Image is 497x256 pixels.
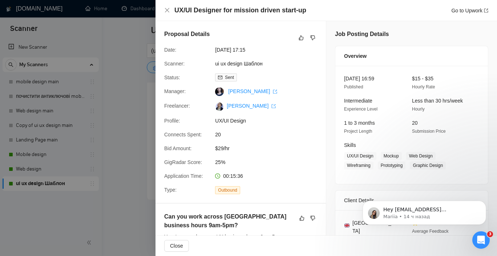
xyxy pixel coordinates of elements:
div: Client Details [344,191,479,210]
span: ui ux design Шаблон [215,60,324,68]
span: Published [344,84,363,89]
span: [DATE] 17:15 [215,46,324,54]
button: like [298,214,306,223]
span: Overview [344,52,367,60]
span: Prototyping [378,161,406,169]
span: Outbound [215,186,240,194]
span: like [299,215,304,221]
iframe: Intercom notifications сообщение [352,185,497,236]
span: UX/UI Design [215,117,324,125]
span: Hourly [412,107,425,112]
span: $29/hr [215,144,324,152]
img: 🇬🇧 [344,223,349,228]
span: Type: [164,187,177,193]
span: Profile: [164,118,180,124]
span: Wireframing [344,161,373,169]
a: Go to Upworkexport [451,8,488,13]
span: Freelancer: [164,103,190,109]
span: dislike [310,215,315,221]
span: Bid Amount: [164,145,192,151]
span: Status: [164,75,180,80]
span: 1 to 3 months [344,120,375,126]
iframe: Intercom live chat [472,231,490,249]
span: 3 [487,231,493,237]
span: Connects Spent: [164,132,202,137]
h4: UX/UI Designer for mission driven start-up [174,6,306,15]
span: $15 - $35 [412,76,433,81]
span: mail [218,75,222,80]
span: 00:15:36 [223,173,243,179]
span: close [164,7,170,13]
span: export [271,104,276,108]
a: [PERSON_NAME] export [228,88,277,94]
span: GigRadar Score: [164,159,202,165]
span: Mockup [381,152,402,160]
span: export [484,8,488,13]
span: Graphic Design [410,161,446,169]
span: Date: [164,47,176,53]
span: clock-circle [215,173,220,179]
span: export [273,89,277,94]
h5: Proposal Details [164,30,210,39]
h5: Job Posting Details [335,30,389,39]
span: UX/UI Design [344,152,376,160]
img: c1OJkIx-IadjRms18ePMftOofhKLVhqZZQLjKjBy8mNgn5WQQo-UtPhwQ197ONuZaa [215,102,224,111]
span: Submission Price [412,129,446,134]
span: Intermediate [344,98,372,104]
span: 25% [215,158,324,166]
span: Application Time: [164,173,203,179]
span: Manager: [164,88,186,94]
div: Yes, I can work across UK business hours 9am-5pm, as my schedule is flexible and I can adjust to ... [164,233,317,249]
h5: Can you work across [GEOGRAPHIC_DATA] business hours 9am-5pm? [164,212,294,230]
button: like [297,33,306,42]
span: Scanner: [164,61,185,67]
span: Sent [225,75,234,80]
button: dislike [308,33,317,42]
span: Hourly Rate [412,84,435,89]
span: Less than 30 hrs/week [412,98,463,104]
span: Skills [344,142,356,148]
a: [PERSON_NAME] export [227,103,276,109]
span: Web Design [406,152,436,160]
span: Project Length [344,129,372,134]
span: 20 [215,131,324,139]
span: 20 [412,120,418,126]
span: like [299,35,304,41]
span: Experience Level [344,107,377,112]
span: [DATE] 16:59 [344,76,374,81]
button: Close [164,240,189,252]
span: Close [170,242,183,250]
span: dislike [310,35,315,41]
button: Close [164,7,170,13]
button: dislike [308,214,317,223]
